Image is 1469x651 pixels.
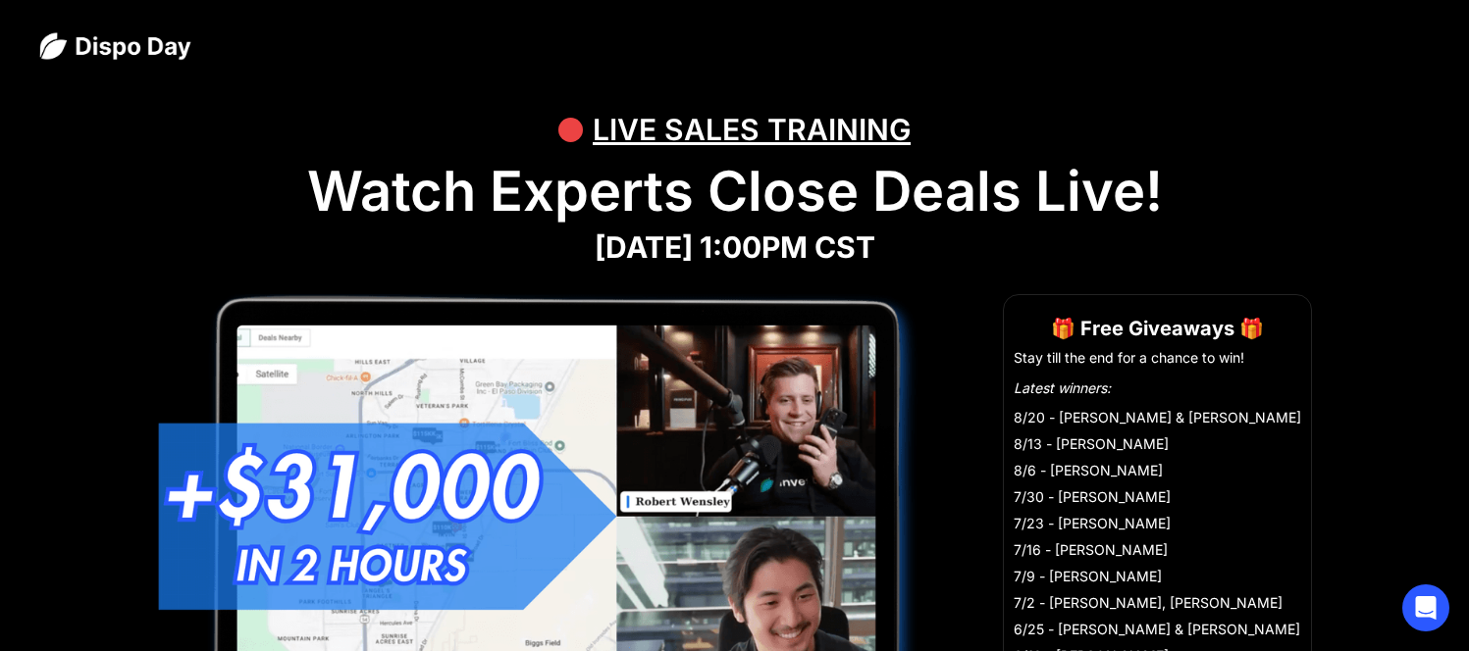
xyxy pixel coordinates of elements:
div: Open Intercom Messenger [1402,584,1449,631]
em: Latest winners: [1014,379,1111,396]
strong: [DATE] 1:00PM CST [595,229,875,265]
h1: Watch Experts Close Deals Live! [39,159,1430,225]
div: LIVE SALES TRAINING [593,100,911,159]
strong: 🎁 Free Giveaways 🎁 [1051,317,1264,340]
li: Stay till the end for a chance to win! [1014,348,1301,368]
